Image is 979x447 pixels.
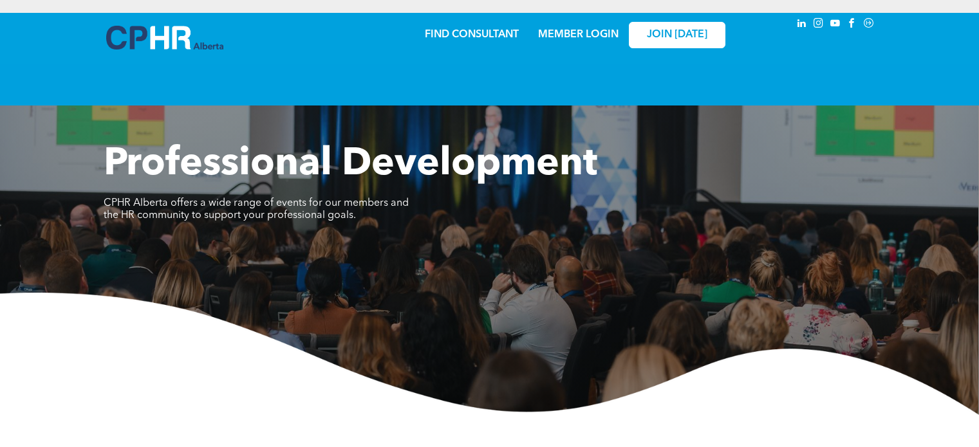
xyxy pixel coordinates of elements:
a: linkedin [795,16,809,33]
a: FIND CONSULTANT [425,30,519,40]
span: JOIN [DATE] [647,29,707,41]
a: MEMBER LOGIN [538,30,619,40]
a: instagram [812,16,826,33]
img: A blue and white logo for cp alberta [106,26,223,50]
a: Social network [862,16,876,33]
span: Professional Development [104,145,597,184]
a: facebook [845,16,859,33]
span: CPHR Alberta offers a wide range of events for our members and the HR community to support your p... [104,198,409,221]
a: JOIN [DATE] [629,22,725,48]
a: youtube [828,16,843,33]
